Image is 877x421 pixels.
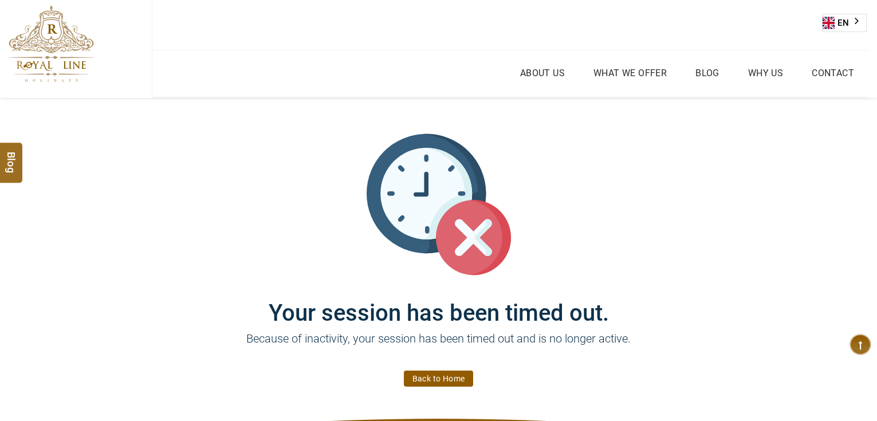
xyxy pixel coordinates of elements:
p: Because of inactivity, your session has been timed out and is no longer active. [95,330,782,364]
h1: Your session has been timed out. [95,277,782,326]
a: Why Us [745,65,786,81]
a: What we Offer [591,65,670,81]
aside: Language selected: English [822,14,867,32]
a: About Us [517,65,568,81]
img: The Royal Line Holidays [9,5,94,82]
div: Language [822,14,867,32]
img: session_time_out.svg [367,132,511,277]
a: Back to Home [404,371,474,387]
a: Blog [693,65,722,81]
a: Contact [809,65,857,81]
span: Blog [4,151,19,161]
a: EN [823,14,866,32]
